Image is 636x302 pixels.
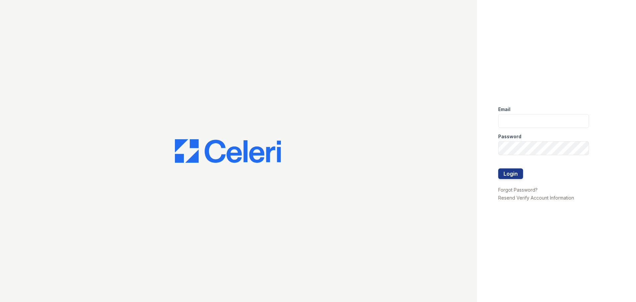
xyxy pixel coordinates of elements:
[498,168,523,179] button: Login
[498,133,521,140] label: Password
[498,187,538,193] a: Forgot Password?
[498,195,574,201] a: Resend Verify Account Information
[175,139,281,163] img: CE_Logo_Blue-a8612792a0a2168367f1c8372b55b34899dd931a85d93a1a3d3e32e68fde9ad4.png
[498,106,510,113] label: Email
